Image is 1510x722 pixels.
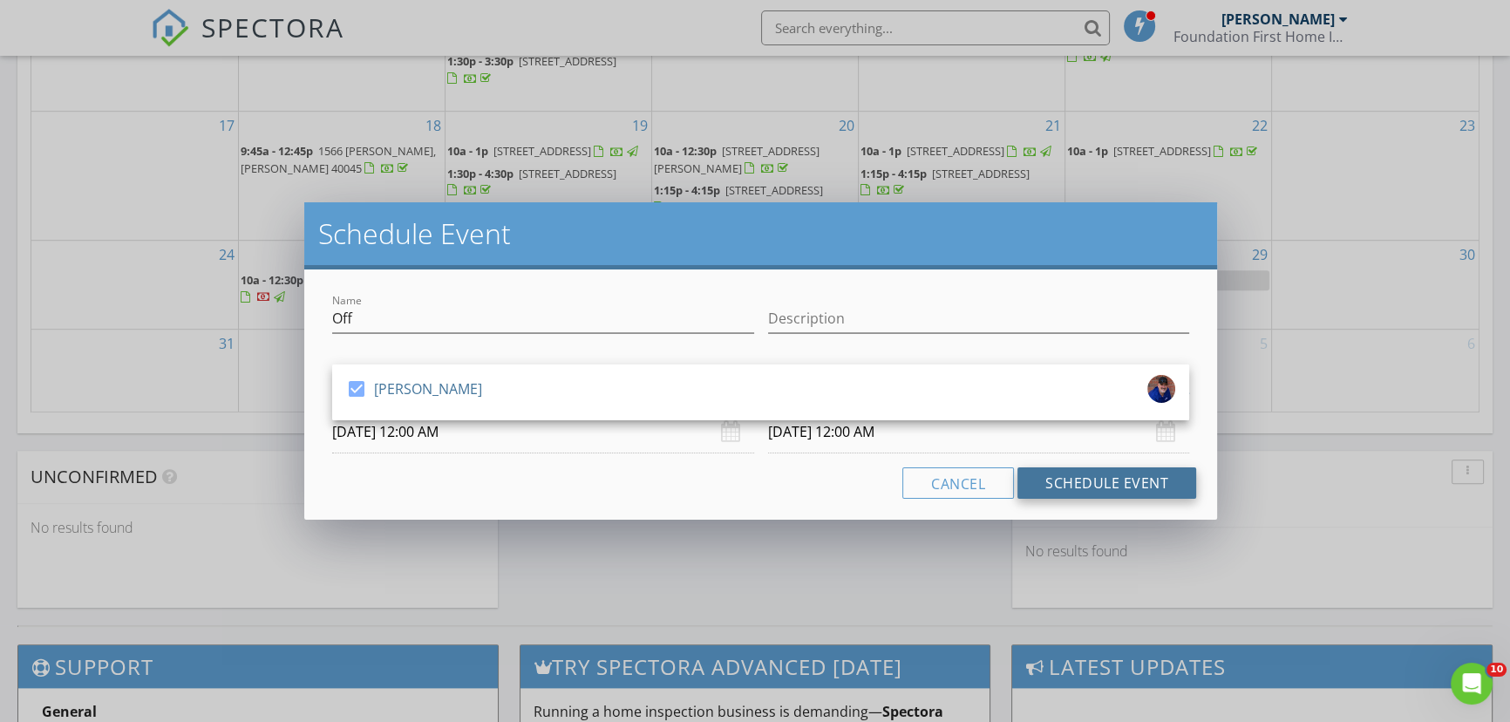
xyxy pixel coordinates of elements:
iframe: Intercom live chat [1451,663,1493,705]
img: screenshot_20250213_200917.png [1147,375,1175,403]
span: 10 [1486,663,1507,677]
button: Schedule Event [1017,467,1196,499]
input: Select date [332,411,754,453]
button: Cancel [902,467,1014,499]
div: [PERSON_NAME] [374,375,482,403]
input: Select date [768,411,1190,453]
h2: Schedule Event [318,216,1203,251]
